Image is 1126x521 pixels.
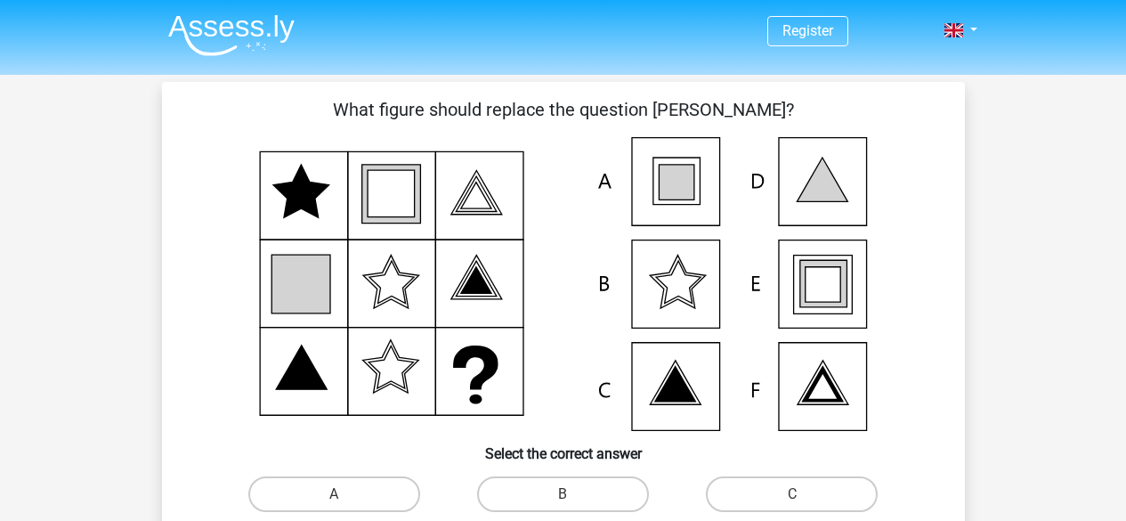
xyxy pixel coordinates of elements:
label: B [477,476,649,512]
label: C [706,476,878,512]
p: What figure should replace the question [PERSON_NAME]? [190,96,936,123]
h6: Select the correct answer [190,431,936,462]
img: Assessly [168,14,295,56]
a: Register [782,22,833,39]
label: A [248,476,420,512]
